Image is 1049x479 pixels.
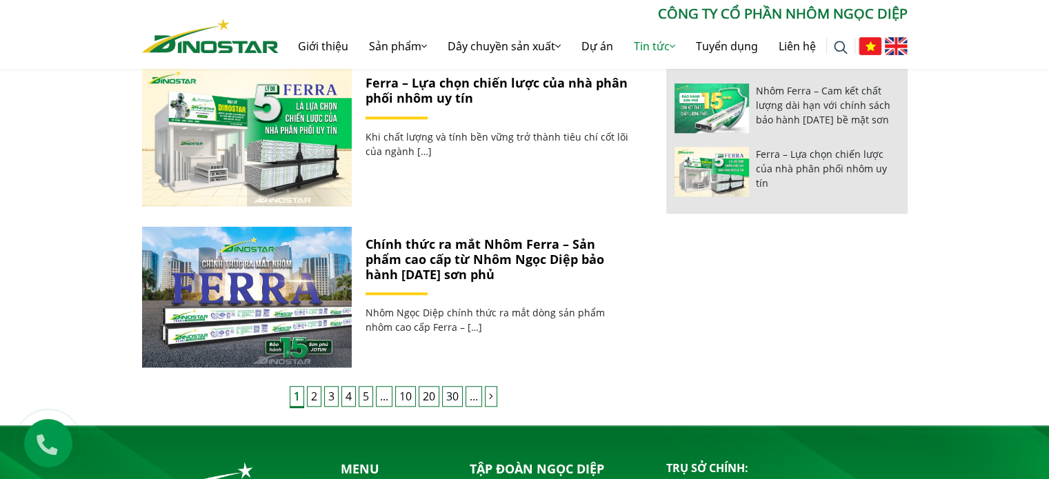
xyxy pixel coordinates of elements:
[341,386,356,407] a: 4
[279,3,908,24] p: CÔNG TY CỔ PHẦN NHÔM NGỌC DIỆP
[834,41,848,54] img: search
[756,147,887,190] a: Ferra – Lựa chọn chiến lược của nhà phân phối nhôm uy tín
[366,305,632,334] p: Nhôm Ngọc Diệp chính thức ra mắt dòng sản phẩm nhôm cao cấp Ferra – […]
[437,24,571,68] a: Dây chuyền sản xuất
[341,460,447,478] p: Menu
[675,147,750,196] img: Ferra – Lựa chọn chiến lược của nhà phân phối nhôm uy tín
[666,460,908,476] p: Trụ sở chính:
[675,83,750,133] img: Nhôm Ferra – Cam kết chất lượng dài hạn với chính sách bảo hành 15 năm bề mặt sơn
[366,130,632,159] p: Khi chất lượng và tính bền vững trở thành tiêu chí cốt lõi của ngành […]
[307,386,321,407] a: 2
[142,65,352,206] a: Ferra – Lựa chọn chiến lược của nhà phân phối nhôm uy tín
[288,24,359,68] a: Giới thiệu
[359,386,373,407] a: 5
[686,24,768,68] a: Tuyển dụng
[366,74,628,106] a: Ferra – Lựa chọn chiến lược của nhà phân phối nhôm uy tín
[768,24,826,68] a: Liên hệ
[142,19,279,53] img: Nhôm Dinostar
[366,236,604,282] a: Chính thức ra mắt Nhôm Ferra – Sản phẩm cao cấp từ Nhôm Ngọc Diệp bảo hành [DATE] sơn phủ
[142,227,352,367] a: Chính thức ra mắt Nhôm Ferra – Sản phẩm cao cấp từ Nhôm Ngọc Diệp bảo hành 15 năm sơn phủ
[141,65,351,206] img: Ferra – Lựa chọn chiến lược của nhà phân phối nhôm uy tín
[756,84,890,126] a: Nhôm Ferra – Cam kết chất lượng dài hạn với chính sách bảo hành [DATE] bề mặt sơn
[141,227,351,367] img: Chính thức ra mắt Nhôm Ferra – Sản phẩm cao cấp từ Nhôm Ngọc Diệp bảo hành 15 năm sơn phủ
[442,386,463,407] a: 30
[419,386,439,407] a: 20
[466,386,482,407] span: ...
[571,24,623,68] a: Dự án
[485,386,497,407] a: Trang sau
[359,24,437,68] a: Sản phẩm
[623,24,686,68] a: Tin tức
[859,37,881,55] img: Tiếng Việt
[395,386,416,407] a: 10
[290,386,304,408] span: 1
[324,386,339,407] a: 3
[885,37,908,55] img: English
[470,460,646,478] p: Tập đoàn Ngọc Diệp
[376,386,392,407] span: ...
